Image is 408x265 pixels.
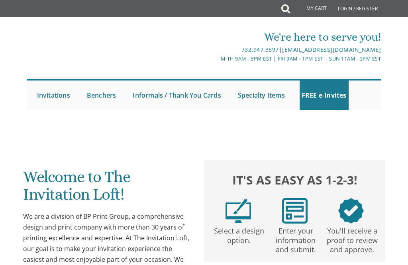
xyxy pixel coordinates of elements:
h2: It's as easy as 1-2-3! [210,172,379,188]
a: 732.947.3597 [241,46,279,53]
p: You'll receive a proof to review and approve. [326,224,379,254]
a: Specialty Items [236,80,287,110]
div: | [145,45,381,55]
img: step3.png [338,198,364,224]
a: My Cart [289,1,332,17]
a: [EMAIL_ADDRESS][DOMAIN_NAME] [282,46,381,53]
img: step1.png [226,198,251,224]
p: Enter your information and submit. [269,224,322,254]
img: step2.png [282,198,308,224]
p: Select a design option. [212,224,266,245]
a: Invitations [35,80,72,110]
a: Informals / Thank You Cards [131,80,223,110]
a: Benchers [85,80,118,110]
div: We're here to serve you! [145,29,381,45]
h1: Welcome to The Invitation Loft! [23,168,192,209]
a: FREE e-Invites [300,80,349,110]
div: M-Th 9am - 5pm EST | Fri 9am - 1pm EST | Sun 11am - 3pm EST [145,55,381,63]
